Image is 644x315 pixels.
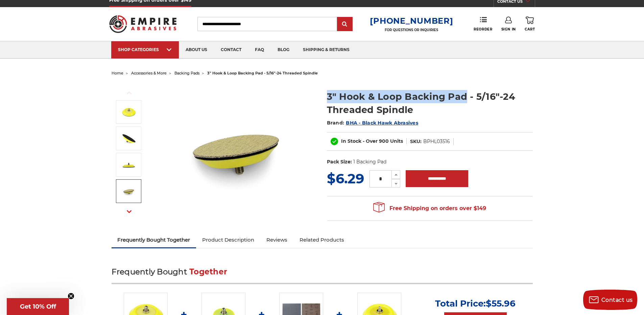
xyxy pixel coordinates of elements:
img: 3-inch DA Sander Backing Pad with 5/16"-24 Mandrel, highlighting the hook and loop sanding disc a... [120,183,137,200]
span: Free Shipping on orders over $149 [373,202,486,215]
img: 3-inch Hook & Loop Sanding Pad with 5/16"-24 Threaded Spindle showcasing the contour design and s... [120,130,137,147]
a: [PHONE_NUMBER] [370,16,453,26]
button: Contact us [583,290,637,310]
a: Related Products [293,232,350,247]
span: - Over [363,138,378,144]
a: Reorder [474,17,492,31]
dt: SKU: [410,138,422,145]
a: faq [248,41,271,59]
span: Reorder [474,27,492,31]
img: Empire Abrasives [109,11,177,37]
dd: 1 Backing Pad [353,158,386,165]
span: 3" hook & loop backing pad - 5/16"-24 threaded spindle [207,71,318,75]
span: In Stock [341,138,361,144]
a: Cart [525,17,535,31]
div: SHOP CATEGORIES [118,47,172,52]
span: Together [189,267,227,276]
a: home [112,71,123,75]
span: $55.96 [486,298,516,309]
a: blog [271,41,296,59]
p: Total Price: [435,298,516,309]
input: Submit [338,18,352,31]
img: 3-inch Hook & Loop Backing Pad with 5/16"-24 Threaded Spindle for precise and durable sanding too... [120,104,137,120]
button: Previous [121,86,137,100]
button: Close teaser [68,293,74,299]
span: Cart [525,27,535,31]
a: BHA - Black Hawk Abrasives [346,120,418,126]
img: 3-inch Hook & Loop Detail Sanding Pad with 5/16"-24 Threaded Arbor for efficient power tool conne... [120,156,137,173]
dd: BPHL03516 [423,138,450,145]
p: FOR QUESTIONS OR INQUIRIES [370,28,453,32]
a: Reviews [260,232,293,247]
a: shipping & returns [296,41,356,59]
a: contact [214,41,248,59]
a: about us [179,41,214,59]
span: Get 10% Off [20,303,56,310]
a: Frequently Bought Together [112,232,196,247]
img: 3-inch Hook & Loop Backing Pad with 5/16"-24 Threaded Spindle for precise and durable sanding too... [169,83,305,218]
div: Get 10% OffClose teaser [7,298,69,315]
span: Brand: [327,120,344,126]
span: 900 [379,138,389,144]
span: Frequently Bought [112,267,187,276]
button: Next [121,204,137,219]
dt: Pack Size: [327,158,352,165]
a: Product Description [196,232,260,247]
a: accessories & more [131,71,167,75]
h1: 3" Hook & Loop Backing Pad - 5/16"-24 Threaded Spindle [327,90,533,116]
a: backing pads [174,71,199,75]
span: Contact us [601,297,633,303]
span: $6.29 [327,170,364,187]
span: Sign In [501,27,516,31]
span: Units [390,138,403,144]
